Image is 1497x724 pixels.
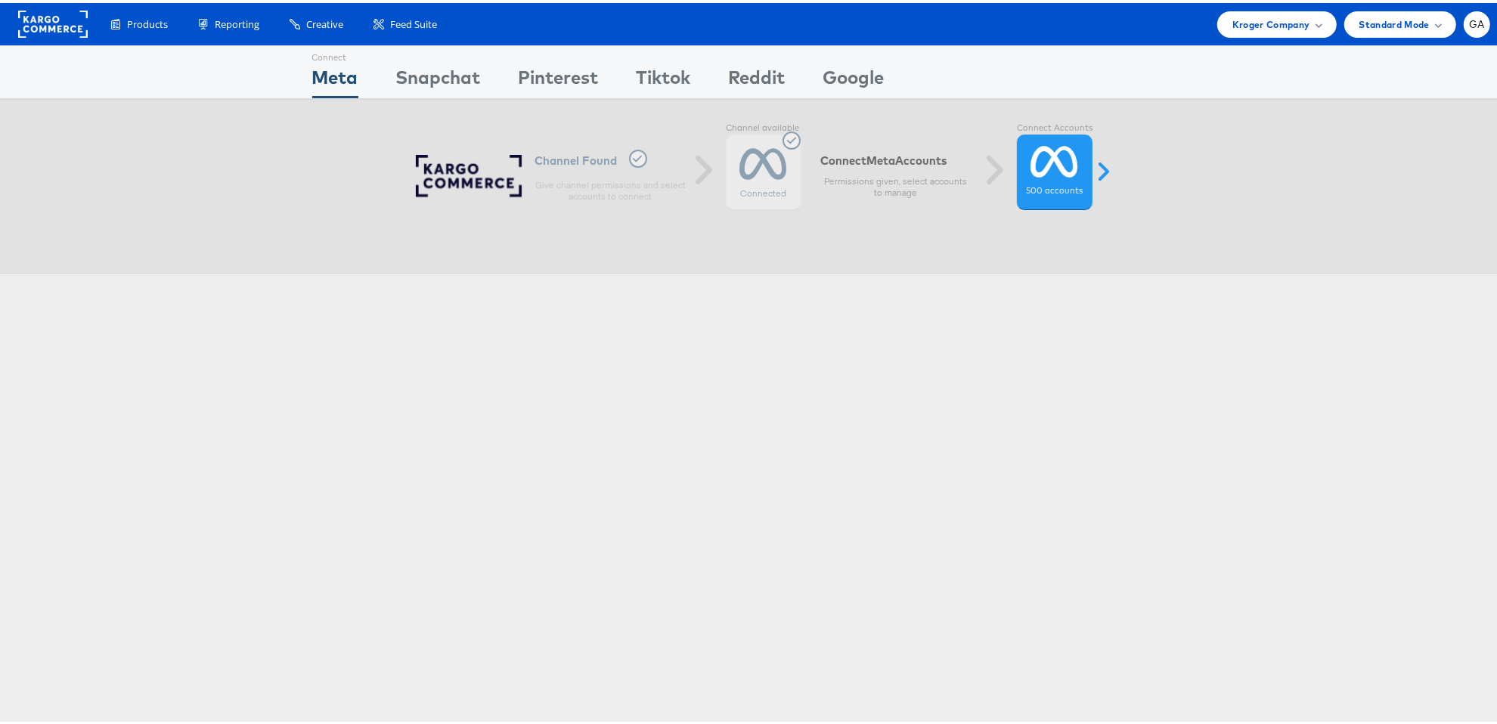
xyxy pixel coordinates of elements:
[312,61,358,95] div: Meta
[127,14,168,29] span: Products
[823,61,885,95] div: Google
[866,150,895,165] span: meta
[306,14,343,29] span: Creative
[1027,182,1083,194] label: 500 accounts
[820,150,972,165] h6: Connect Accounts
[215,14,259,29] span: Reporting
[729,61,786,95] div: Reddit
[726,119,801,131] label: Channel available
[1469,17,1485,26] span: GA
[396,61,481,95] div: Snapchat
[1232,14,1310,29] span: Kroger Company
[535,147,687,169] h6: Channel Found
[637,61,691,95] div: Tiktok
[1359,14,1430,29] span: Standard Mode
[535,176,687,200] p: Give channel permissions and select accounts to connect
[312,43,358,61] div: Connect
[1017,119,1093,131] label: Connect Accounts
[519,61,599,95] div: Pinterest
[820,172,972,196] p: Permissions given, select accounts to manage
[390,14,437,29] span: Feed Suite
